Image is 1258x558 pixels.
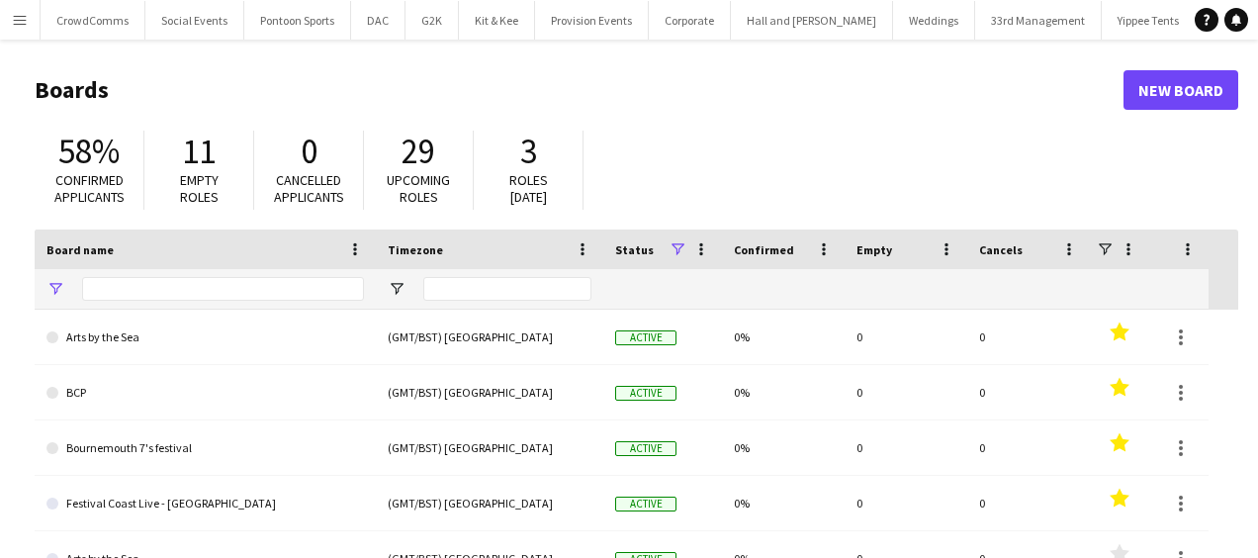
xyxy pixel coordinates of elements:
span: 3 [520,130,537,173]
span: 0 [301,130,317,173]
button: Yippee Tents [1102,1,1196,40]
button: Corporate [649,1,731,40]
div: (GMT/BST) [GEOGRAPHIC_DATA] [376,365,603,419]
div: 0 [845,476,967,530]
span: Empty roles [180,171,219,206]
a: Arts by the Sea [46,310,364,365]
div: 0 [845,310,967,364]
button: G2K [405,1,459,40]
div: (GMT/BST) [GEOGRAPHIC_DATA] [376,476,603,530]
span: 11 [182,130,216,173]
input: Board name Filter Input [82,277,364,301]
span: Active [615,386,676,401]
button: Hall and [PERSON_NAME] [731,1,893,40]
span: Active [615,441,676,456]
div: 0% [722,365,845,419]
span: Upcoming roles [387,171,450,206]
span: Cancels [979,242,1023,257]
div: 0 [845,420,967,475]
div: (GMT/BST) [GEOGRAPHIC_DATA] [376,310,603,364]
button: Kit & Kee [459,1,535,40]
button: Open Filter Menu [46,280,64,298]
div: 0 [967,420,1090,475]
span: 29 [402,130,435,173]
div: 0% [722,420,845,475]
span: Board name [46,242,114,257]
div: 0 [845,365,967,419]
h1: Boards [35,75,1123,105]
span: Timezone [388,242,443,257]
div: 0% [722,310,845,364]
span: Active [615,330,676,345]
a: Bournemouth 7's festival [46,420,364,476]
span: Confirmed applicants [54,171,125,206]
span: Confirmed [734,242,794,257]
button: Social Events [145,1,244,40]
div: (GMT/BST) [GEOGRAPHIC_DATA] [376,420,603,475]
a: Festival Coast Live - [GEOGRAPHIC_DATA] [46,476,364,531]
div: 0 [967,365,1090,419]
button: 33rd Management [975,1,1102,40]
div: 0% [722,476,845,530]
span: 58% [58,130,120,173]
button: Provision Events [535,1,649,40]
a: New Board [1123,70,1238,110]
button: Pontoon Sports [244,1,351,40]
span: Cancelled applicants [274,171,344,206]
span: Active [615,497,676,511]
span: Empty [856,242,892,257]
a: BCP [46,365,364,420]
button: CrowdComms [41,1,145,40]
span: Roles [DATE] [509,171,548,206]
span: Status [615,242,654,257]
div: 0 [967,310,1090,364]
div: 0 [967,476,1090,530]
button: Weddings [893,1,975,40]
input: Timezone Filter Input [423,277,591,301]
button: DAC [351,1,405,40]
button: Open Filter Menu [388,280,405,298]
